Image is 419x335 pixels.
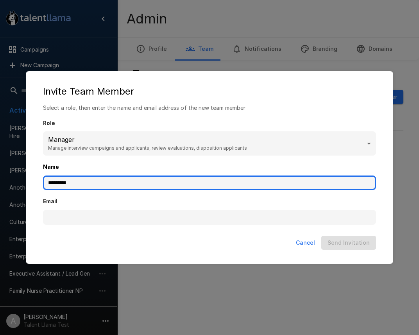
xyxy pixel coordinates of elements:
p: Select a role, then enter the name and email address of the new team member [43,104,376,112]
h2: Invite Team Member [34,79,385,104]
label: Email [43,198,376,206]
button: Cancel [293,236,318,250]
p: Manager [48,135,365,144]
label: Name [43,163,376,171]
span: Manage interview campaigns and applicants, review evaluations, disposition applicants [48,144,365,152]
label: Role [43,120,376,127]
